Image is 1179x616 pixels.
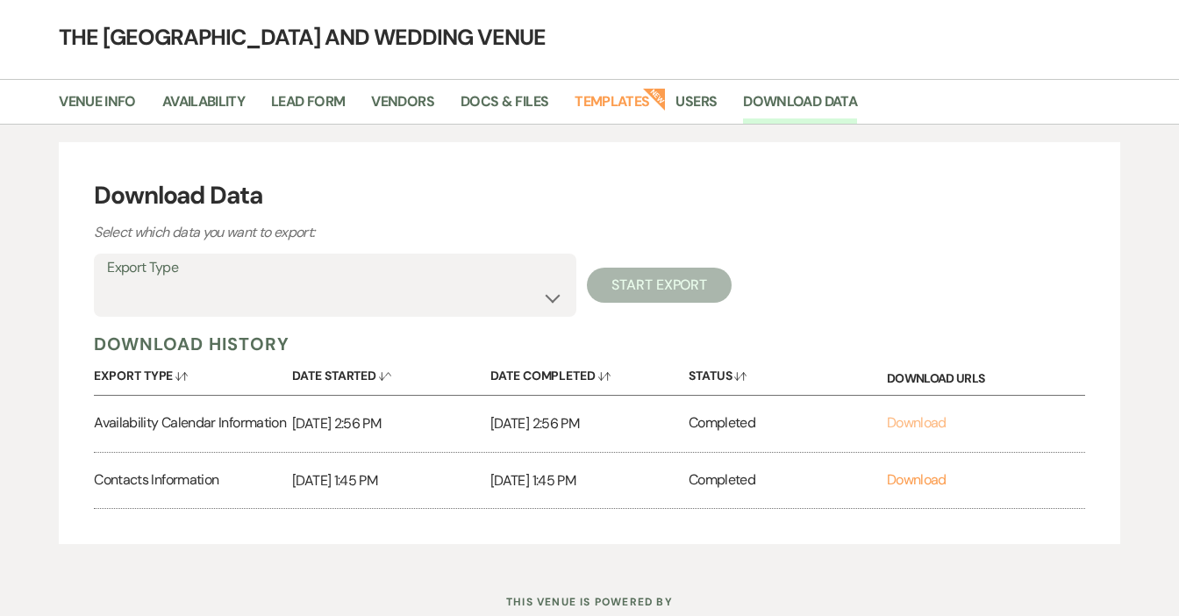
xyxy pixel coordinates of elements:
a: Users [675,90,717,124]
p: [DATE] 2:56 PM [292,412,490,435]
div: Download URLs [887,355,1085,395]
p: [DATE] 1:45 PM [490,469,689,492]
div: Completed [689,453,887,509]
p: Select which data you want to export: [94,221,708,244]
p: [DATE] 2:56 PM [490,412,689,435]
a: Availability [162,90,245,124]
a: Lead Form [271,90,345,124]
a: Venue Info [59,90,136,124]
a: Download [887,413,947,432]
button: Status [689,355,887,390]
button: Date Completed [490,355,689,390]
h5: Download History [94,333,1085,355]
p: [DATE] 1:45 PM [292,469,490,492]
a: Download [887,470,947,489]
div: Contacts Information [94,453,292,509]
label: Export Type [107,255,563,281]
div: Completed [689,396,887,452]
a: Docs & Files [461,90,548,124]
a: Templates [575,90,649,124]
a: Download Data [743,90,857,124]
strong: New [643,86,668,111]
button: Start Export [587,268,732,303]
h3: Download Data [94,177,1085,214]
button: Date Started [292,355,490,390]
button: Export Type [94,355,292,390]
a: Vendors [371,90,434,124]
div: Availability Calendar Information [94,396,292,452]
